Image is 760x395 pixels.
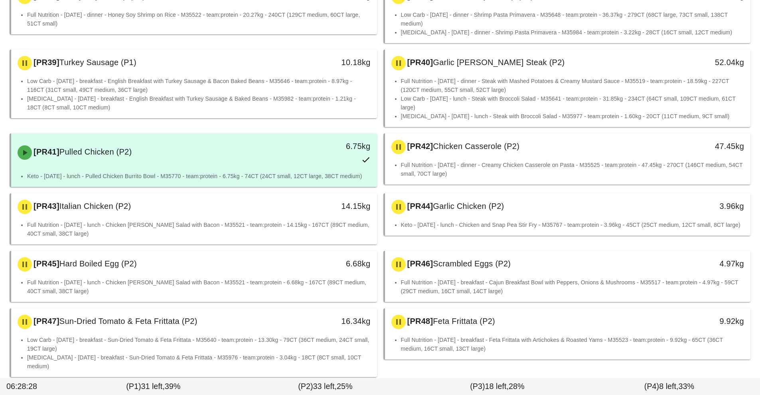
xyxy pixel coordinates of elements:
li: Low Carb - [DATE] - breakfast - Sun-Dried Tomato & Feta Frittata - M35640 - team:protein - 13.30k... [27,335,371,353]
span: Chicken Casserole (P2) [433,142,519,151]
li: [MEDICAL_DATA] - [DATE] - breakfast - English Breakfast with Turkey Sausage & Baked Beans - M3598... [27,94,371,112]
li: Full Nutrition - [DATE] - lunch - Chicken [PERSON_NAME] Salad with Bacon - M35521 - team:protein ... [27,278,371,296]
div: (P4) 33% [583,379,755,394]
span: 31 left, [141,382,164,391]
li: Full Nutrition - [DATE] - dinner - Honey Soy Shrimp on Rice - M35522 - team:protein - 20.27kg - 2... [27,10,371,28]
span: [PR44] [406,202,433,210]
span: [PR48] [406,317,433,326]
li: Full Nutrition - [DATE] - breakfast - Feta Frittata with Artichokes & Roasted Yams - M35523 - tea... [401,335,744,353]
span: [PR46] [406,259,433,268]
div: 3.96kg [663,200,744,212]
li: Low Carb - [DATE] - breakfast - English Breakfast with Turkey Sausage & Bacon Baked Beans - M3564... [27,77,371,94]
li: Full Nutrition - [DATE] - dinner - Steak with Mashed Potatoes & Creamy Mustard Sauce - M35519 - t... [401,77,744,94]
li: Full Nutrition - [DATE] - lunch - Chicken [PERSON_NAME] Salad with Bacon - M35521 - team:protein ... [27,220,371,238]
span: Italian Chicken (P2) [59,202,131,210]
div: 47.45kg [663,140,744,153]
div: 9.92kg [663,315,744,328]
div: 16.34kg [289,315,370,328]
span: Turkey Sausage (P1) [59,58,136,67]
span: Garlic Chicken (P2) [433,202,504,210]
div: (P2) 25% [239,379,411,394]
div: 6.75kg [289,140,370,153]
div: (P1) 39% [67,379,239,394]
span: [PR43] [32,202,59,210]
span: 8 left, [659,382,678,391]
li: Full Nutrition - [DATE] - breakfast - Cajun Breakfast Bowl with Peppers, Onions & Mushrooms - M35... [401,278,744,296]
li: Low Carb - [DATE] - dinner - Shrimp Pasta Primavera - M35648 - team:protein - 36.37kg - 279CT (68... [401,10,744,28]
span: [PR39] [32,58,59,67]
li: [MEDICAL_DATA] - [DATE] - dinner - Shrimp Pasta Primavera - M35984 - team:protein - 3.22kg - 28CT... [401,28,744,37]
span: [PR42] [406,142,433,151]
li: Keto - [DATE] - lunch - Chicken and Snap Pea Stir Fry - M35767 - team:protein - 3.96kg - 45CT (25... [401,220,744,229]
span: Feta Frittata (P2) [433,317,495,326]
span: 18 left, [485,382,509,391]
li: [MEDICAL_DATA] - [DATE] - lunch - Steak with Broccoli Salad - M35977 - team:protein - 1.60kg - 20... [401,112,744,121]
div: 52.04kg [663,56,744,69]
div: 14.15kg [289,200,370,212]
li: Low Carb - [DATE] - lunch - Steak with Broccoli Salad - M35641 - team:protein - 31.85kg - 234CT (... [401,94,744,112]
div: 6.68kg [289,257,370,270]
span: Garlic [PERSON_NAME] Steak (P2) [433,58,565,67]
div: 06:28:28 [5,379,67,394]
div: (P3) 28% [411,379,583,394]
span: 33 left, [313,382,337,391]
div: 4.97kg [663,257,744,270]
li: [MEDICAL_DATA] - [DATE] - breakfast - Sun-Dried Tomato & Feta Frittata - M35976 - team:protein - ... [27,353,371,371]
span: Hard Boiled Egg (P2) [59,259,137,268]
span: [PR40] [406,58,433,67]
li: Full Nutrition - [DATE] - dinner - Creamy Chicken Casserole on Pasta - M35525 - team:protein - 47... [401,161,744,178]
span: [PR45] [32,259,59,268]
span: Scrambled Eggs (P2) [433,259,511,268]
span: [PR41] [32,147,59,156]
span: Pulled Chicken (P2) [59,147,132,156]
li: Keto - [DATE] - lunch - Pulled Chicken Burrito Bowl - M35770 - team:protein - 6.75kg - 74CT (24CT... [27,172,371,181]
span: [PR47] [32,317,59,326]
div: 10.18kg [289,56,370,69]
span: Sun-Dried Tomato & Feta Frittata (P2) [59,317,197,326]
